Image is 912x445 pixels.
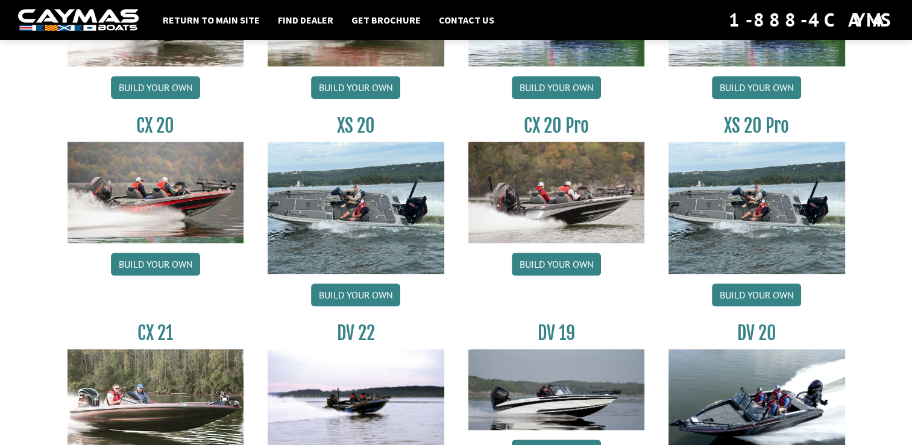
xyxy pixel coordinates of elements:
h3: DV 22 [268,322,444,344]
h3: CX 20 [68,115,244,137]
a: Contact Us [433,12,500,28]
div: 1-888-4CAYMAS [729,7,894,33]
h3: CX 20 Pro [468,115,645,137]
img: CX-20Pro_thumbnail.jpg [468,142,645,243]
h3: XS 20 Pro [668,115,845,137]
a: Build your own [712,283,801,306]
a: Build your own [111,253,200,276]
img: CX-20_thumbnail.jpg [68,142,244,243]
img: XS_20_resized.jpg [268,142,444,274]
a: Get Brochure [345,12,427,28]
a: Build your own [712,76,801,99]
h3: CX 21 [68,322,244,344]
a: Build your own [111,76,200,99]
h3: DV 20 [668,322,845,344]
a: Return to main site [157,12,266,28]
a: Build your own [512,76,601,99]
img: white-logo-c9c8dbefe5ff5ceceb0f0178aa75bf4bb51f6bca0971e226c86eb53dfe498488.png [18,9,139,31]
a: Find Dealer [272,12,339,28]
a: Build your own [311,76,400,99]
a: Build your own [311,283,400,306]
img: XS_20_resized.jpg [668,142,845,274]
img: dv-19-ban_from_website_for_caymas_connect.png [468,349,645,430]
a: Build your own [512,253,601,276]
h3: DV 19 [468,322,645,344]
h3: XS 20 [268,115,444,137]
